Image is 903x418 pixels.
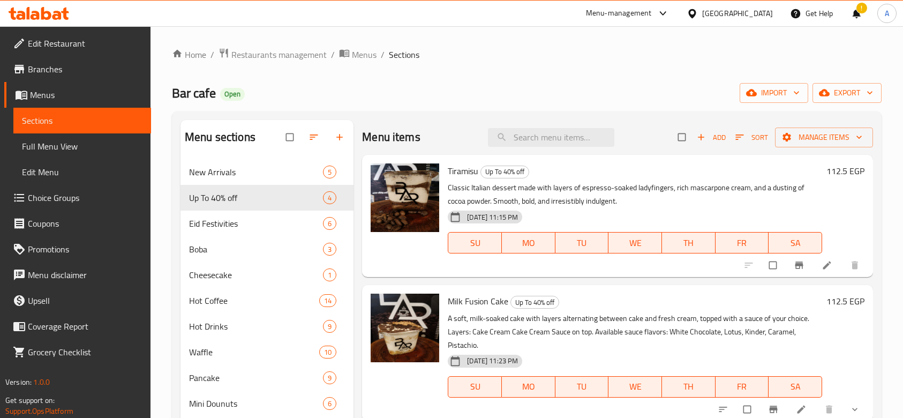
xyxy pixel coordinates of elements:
span: Select to update [763,255,785,275]
button: SU [448,376,502,398]
button: SA [769,232,822,253]
div: Open [220,88,245,101]
span: TU [560,379,605,394]
span: Cheesecake [189,268,323,281]
a: Sections [13,108,151,133]
button: Add [694,129,728,146]
a: Home [172,48,206,61]
span: Menu disclaimer [28,268,142,281]
span: 5 [323,167,336,177]
span: 1 [323,270,336,280]
img: Milk Fusion Cake [371,294,439,362]
div: items [323,243,336,256]
button: FR [716,232,769,253]
h2: Menu sections [185,129,255,145]
span: Promotions [28,243,142,256]
button: MO [502,376,555,398]
div: New Arrivals [189,166,323,178]
span: [DATE] 11:23 PM [463,356,522,366]
p: Classic Italian dessert made with layers of espresso-soaked ladyfingers, rich mascarpone cream, a... [448,181,822,208]
span: 6 [323,399,336,409]
a: Promotions [4,236,151,262]
span: Milk Fusion Cake [448,293,508,309]
a: Choice Groups [4,185,151,211]
div: Eid Festivities6 [180,211,353,236]
span: Add item [694,129,728,146]
span: Up To 40% off [481,166,529,178]
a: Edit Menu [13,159,151,185]
span: TH [666,379,711,394]
button: TH [662,232,716,253]
a: Menu disclaimer [4,262,151,288]
span: Waffle [189,346,319,359]
span: Add [697,131,726,144]
span: Manage items [784,131,864,144]
button: delete [843,253,869,277]
h6: 112.5 EGP [826,294,864,309]
a: Coupons [4,211,151,236]
span: Up To 40% off [511,296,559,309]
a: Menus [339,48,377,62]
span: Grocery Checklist [28,346,142,359]
a: Upsell [4,288,151,313]
nav: breadcrumb [172,48,882,62]
span: Select all sections [280,127,302,147]
span: Coupons [28,217,142,230]
span: Branches [28,63,142,76]
div: Waffle10 [180,339,353,365]
div: items [323,191,336,204]
span: import [748,86,800,100]
div: Pancake9 [180,365,353,391]
div: Cheesecake1 [180,262,353,288]
span: Version: [5,375,32,389]
button: WE [608,376,662,398]
span: Open [220,89,245,99]
a: Support.OpsPlatform [5,404,73,418]
span: 14 [320,296,336,306]
span: Mini Dounuts [189,397,323,410]
span: Upsell [28,294,142,307]
li: / [381,48,385,61]
input: search [488,128,614,147]
button: Branch-specific-item [787,253,813,277]
span: SA [773,235,818,251]
span: MO [506,379,551,394]
button: Manage items [775,128,873,147]
span: Edit Menu [22,166,142,178]
button: Add section [328,125,353,149]
span: [DATE] 11:15 PM [463,212,522,222]
button: MO [502,232,555,253]
button: FR [716,376,769,398]
span: Select section [672,127,694,147]
a: Edit Restaurant [4,31,151,56]
div: Hot Drinks9 [180,313,353,339]
button: import [740,83,808,103]
a: Edit menu item [796,404,809,415]
span: Edit Restaurant [28,37,142,50]
span: 6 [323,219,336,229]
span: Menus [352,48,377,61]
span: 10 [320,347,336,357]
span: Get support on: [5,393,55,407]
span: TU [560,235,605,251]
span: FR [720,379,765,394]
span: SU [453,379,498,394]
span: Choice Groups [28,191,142,204]
h2: Menu items [362,129,420,145]
div: items [323,217,336,230]
img: Tiramisu [371,163,439,232]
button: Sort [733,129,771,146]
button: TH [662,376,716,398]
li: / [210,48,214,61]
span: Sort items [728,129,775,146]
div: items [319,346,336,359]
div: Boba [189,243,323,256]
span: Hot Drinks [189,320,323,333]
span: Sort sections [302,125,328,149]
div: New Arrivals5 [180,159,353,185]
h6: 112.5 EGP [826,163,864,178]
span: Pancake [189,371,323,384]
